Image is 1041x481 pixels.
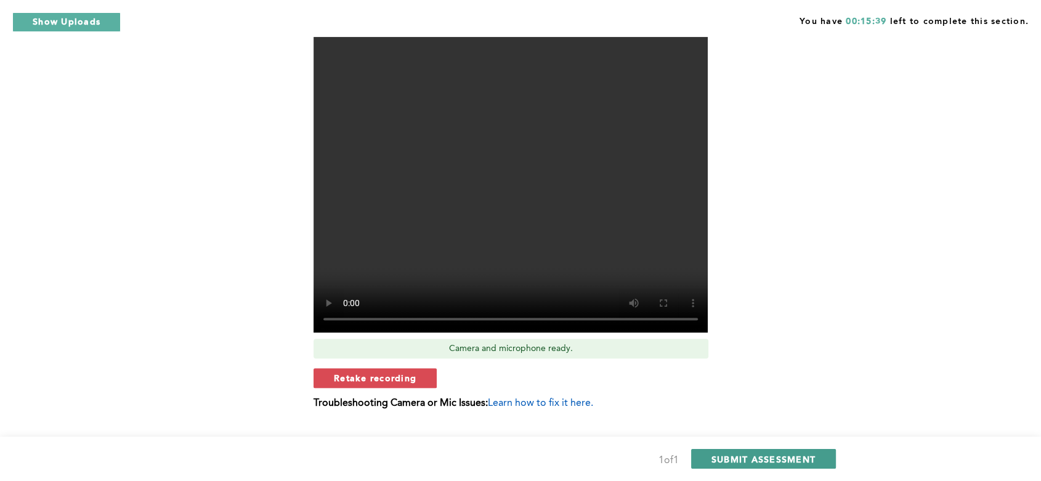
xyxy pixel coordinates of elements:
[711,453,816,465] span: SUBMIT ASSESSMENT
[846,17,886,26] span: 00:15:39
[800,12,1029,28] span: You have left to complete this section.
[488,398,593,408] span: Learn how to fix it here.
[12,12,121,32] button: Show Uploads
[334,372,416,384] span: Retake recording
[658,452,679,469] div: 1 of 1
[314,339,708,358] div: Camera and microphone ready.
[314,368,437,388] button: Retake recording
[314,398,488,408] b: Troubleshooting Camera or Mic Issues:
[691,449,836,469] button: SUBMIT ASSESSMENT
